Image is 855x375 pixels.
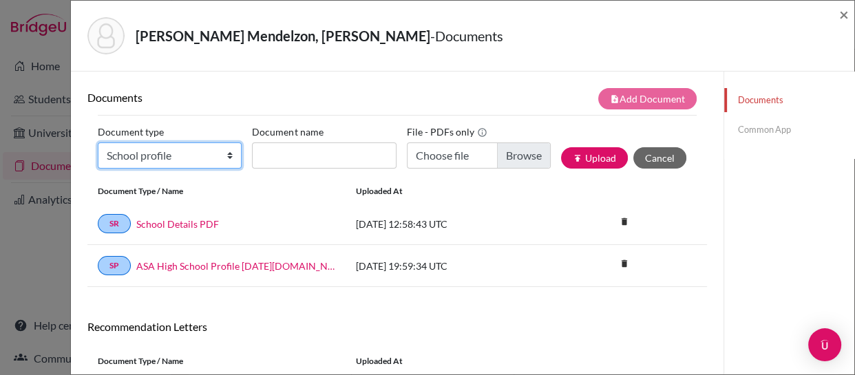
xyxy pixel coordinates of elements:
[87,320,707,333] h6: Recommendation Letters
[87,185,346,197] div: Document Type / Name
[98,256,131,275] a: SP
[633,147,686,169] button: Cancel
[346,185,552,197] div: Uploaded at
[598,88,697,109] button: note_addAdd Document
[136,217,219,231] a: School Details PDF
[839,6,849,23] button: Close
[136,259,335,273] a: ASA High School Profile [DATE][DOMAIN_NAME][DATE]_wide
[614,255,635,274] a: delete
[98,121,164,142] label: Document type
[808,328,841,361] div: Open Intercom Messenger
[252,121,323,142] label: Document name
[98,214,131,233] a: SR
[610,94,620,104] i: note_add
[614,253,635,274] i: delete
[430,28,503,44] span: - Documents
[346,355,552,367] div: Uploaded at
[573,153,582,163] i: publish
[724,118,854,142] a: Common App
[561,147,628,169] button: publishUpload
[614,211,635,232] i: delete
[136,28,430,44] strong: [PERSON_NAME] Mendelzon, [PERSON_NAME]
[87,355,346,367] div: Document Type / Name
[346,259,552,273] div: [DATE] 19:59:34 UTC
[407,121,487,142] label: File - PDFs only
[614,213,635,232] a: delete
[346,217,552,231] div: [DATE] 12:58:43 UTC
[87,91,397,104] h6: Documents
[724,88,854,112] a: Documents
[839,4,849,24] span: ×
